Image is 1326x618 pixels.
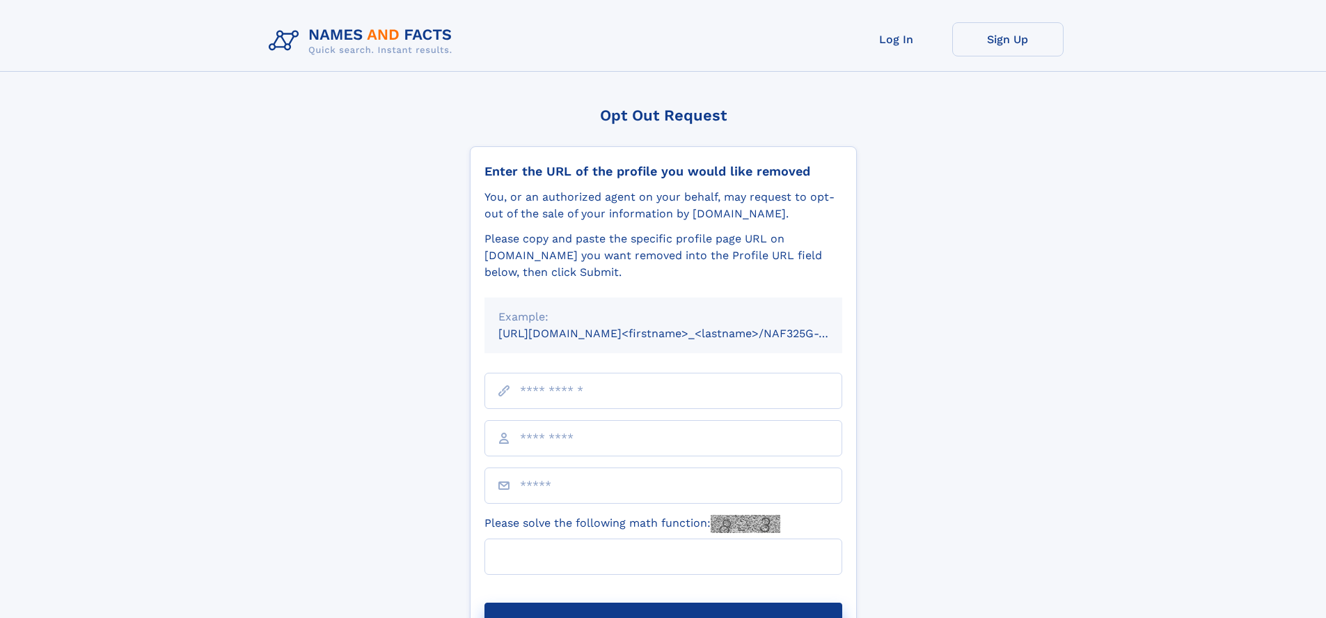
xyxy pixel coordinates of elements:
[952,22,1064,56] a: Sign Up
[484,231,842,281] div: Please copy and paste the specific profile page URL on [DOMAIN_NAME] you want removed into the Pr...
[484,189,842,222] div: You, or an authorized agent on your behalf, may request to opt-out of the sale of your informatio...
[498,327,869,340] small: [URL][DOMAIN_NAME]<firstname>_<lastname>/NAF325G-xxxxxxxx
[470,107,857,124] div: Opt Out Request
[484,164,842,179] div: Enter the URL of the profile you would like removed
[263,22,464,60] img: Logo Names and Facts
[484,515,780,533] label: Please solve the following math function:
[498,309,828,325] div: Example:
[841,22,952,56] a: Log In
